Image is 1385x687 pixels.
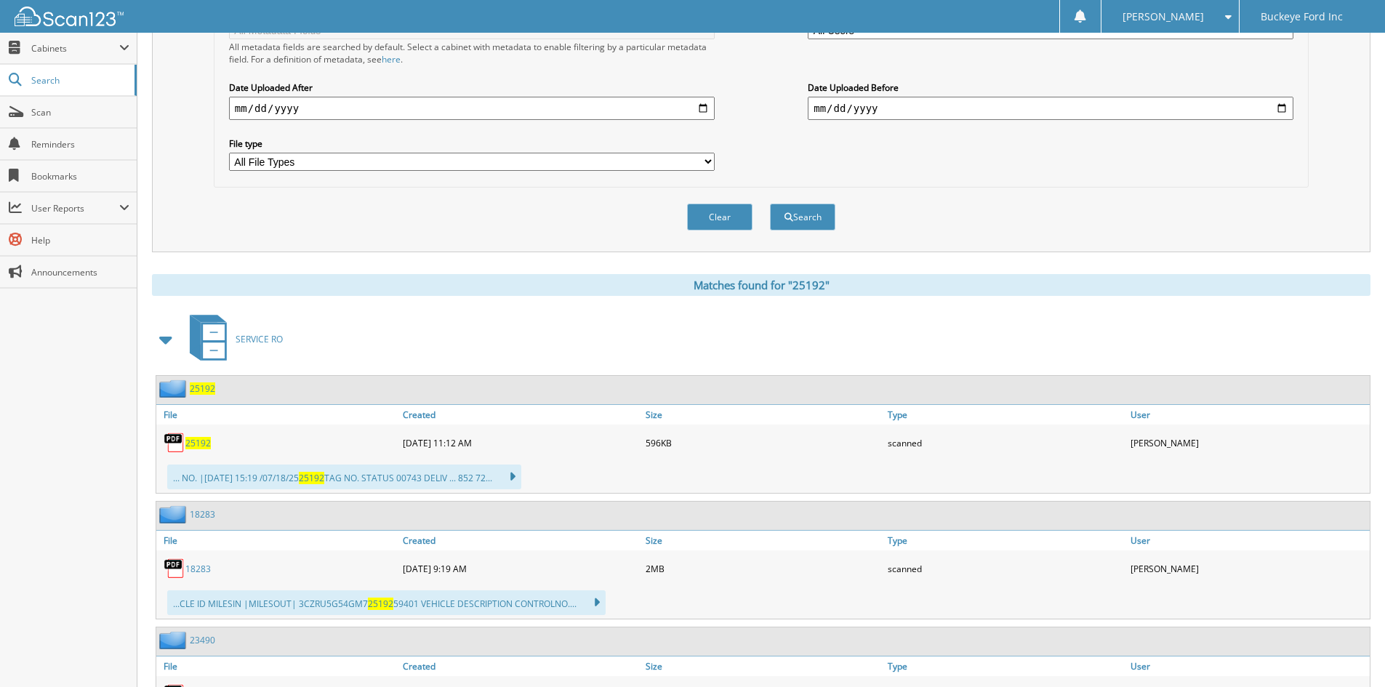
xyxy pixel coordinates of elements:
[687,204,752,230] button: Clear
[156,531,399,550] a: File
[399,428,642,457] div: [DATE] 11:12 AM
[1127,554,1370,583] div: [PERSON_NAME]
[31,266,129,278] span: Announcements
[152,274,1370,296] div: Matches found for "25192"
[185,437,211,449] a: 25192
[770,204,835,230] button: Search
[159,379,190,398] img: folder2.png
[382,53,401,65] a: here
[31,42,119,55] span: Cabinets
[642,531,885,550] a: Size
[368,598,393,610] span: 25192
[156,656,399,676] a: File
[229,81,715,94] label: Date Uploaded After
[185,563,211,575] a: 18283
[31,234,129,246] span: Help
[399,405,642,425] a: Created
[190,382,215,395] a: 25192
[159,505,190,523] img: folder2.png
[642,554,885,583] div: 2MB
[229,137,715,150] label: File type
[1261,12,1343,21] span: Buckeye Ford Inc
[31,138,129,150] span: Reminders
[229,41,715,65] div: All metadata fields are searched by default. Select a cabinet with metadata to enable filtering b...
[31,170,129,182] span: Bookmarks
[181,310,283,368] a: SERVICE RO
[1312,617,1385,687] iframe: Chat Widget
[1127,428,1370,457] div: [PERSON_NAME]
[236,333,283,345] span: SERVICE RO
[164,432,185,454] img: PDF.png
[159,631,190,649] img: folder2.png
[884,405,1127,425] a: Type
[31,106,129,118] span: Scan
[884,656,1127,676] a: Type
[1127,405,1370,425] a: User
[399,554,642,583] div: [DATE] 9:19 AM
[31,74,127,87] span: Search
[399,531,642,550] a: Created
[1123,12,1204,21] span: [PERSON_NAME]
[808,97,1293,120] input: end
[1127,531,1370,550] a: User
[884,428,1127,457] div: scanned
[167,465,521,489] div: ... NO. |[DATE] 15:19 /07/18/25 TAG NO. STATUS 00743 DELIV ... 852 72...
[31,202,119,214] span: User Reports
[884,554,1127,583] div: scanned
[156,405,399,425] a: File
[167,590,606,615] div: ...CLE ID MILESIN |MILESOUT| 3CZRU5G54GM7 59401 VEHICLE DESCRIPTION CONTROLNO....
[299,472,324,484] span: 25192
[642,428,885,457] div: 596KB
[642,656,885,676] a: Size
[229,97,715,120] input: start
[1127,656,1370,676] a: User
[190,634,215,646] a: 23490
[15,7,124,26] img: scan123-logo-white.svg
[642,405,885,425] a: Size
[190,508,215,521] a: 18283
[164,558,185,579] img: PDF.png
[808,81,1293,94] label: Date Uploaded Before
[884,531,1127,550] a: Type
[399,656,642,676] a: Created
